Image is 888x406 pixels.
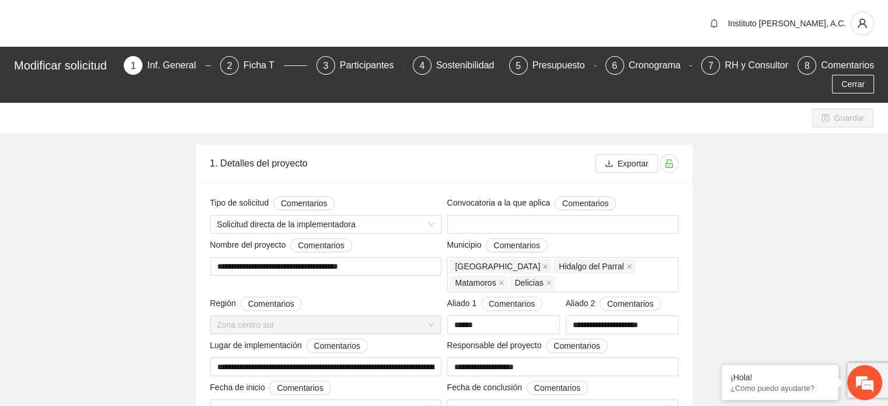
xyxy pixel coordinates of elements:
[227,61,232,71] span: 2
[542,263,548,269] span: close
[413,56,500,75] div: 4Sostenibilidad
[131,61,136,71] span: 1
[68,135,161,253] span: Estamos en línea.
[61,60,196,75] div: Chatee con nosotros ahora
[851,12,874,35] button: user
[553,339,600,352] span: Comentarios
[14,56,117,75] div: Modificar solicitud
[841,78,865,91] span: Cerrar
[447,238,548,252] span: Municipio
[626,263,632,269] span: close
[821,56,874,75] div: Comentarios
[241,297,302,311] button: Región
[516,61,521,71] span: 5
[455,276,496,289] span: Matamoros
[243,56,284,75] div: Ficha T
[314,339,360,352] span: Comentarios
[730,384,830,393] p: ¿Cómo puedo ayudarte?
[210,297,302,311] span: Región
[493,239,539,252] span: Comentarios
[832,75,874,93] button: Cerrar
[220,56,307,75] div: 2Ficha T
[605,159,613,169] span: download
[510,276,555,290] span: Delicias
[450,276,507,290] span: Matamoros
[612,61,617,71] span: 6
[701,56,788,75] div: 7RH y Consultores
[559,260,624,273] span: Hidalgo del Parral
[596,154,658,173] button: downloadExportar
[210,381,331,395] span: Fecha de inicio
[447,381,588,395] span: Fecha de conclusión
[509,56,596,75] div: 5Presupuesto
[725,56,807,75] div: RH y Consultores
[527,381,588,395] button: Fecha de conclusión
[210,238,352,252] span: Nombre del proyecto
[316,56,403,75] div: 3Participantes
[450,259,552,273] span: Chihuahua
[805,61,810,71] span: 8
[281,197,327,210] span: Comentarios
[532,56,594,75] div: Presupuesto
[812,109,873,127] button: saveGuardar
[290,238,351,252] button: Nombre del proyecto
[436,56,504,75] div: Sostenibilidad
[605,56,692,75] div: 6Cronograma
[419,61,424,71] span: 4
[248,297,294,310] span: Comentarios
[562,197,608,210] span: Comentarios
[481,297,542,311] button: Aliado 1
[210,196,335,210] span: Tipo de solicitud
[555,196,616,210] button: Convocatoria a la que aplica
[546,280,552,286] span: close
[447,339,608,353] span: Responsable del proyecto
[217,216,434,233] span: Solicitud directa de la implementadora
[660,154,678,173] button: unlock
[6,277,222,318] textarea: Escriba su mensaje y pulse “Intro”
[515,276,544,289] span: Delicias
[277,381,323,394] span: Comentarios
[340,56,403,75] div: Participantes
[534,381,580,394] span: Comentarios
[705,14,723,33] button: bell
[210,339,368,353] span: Lugar de implementación
[730,373,830,382] div: ¡Hola!
[307,339,368,353] button: Lugar de implementación
[705,19,723,28] span: bell
[553,259,635,273] span: Hidalgo del Parral
[618,157,649,170] span: Exportar
[660,159,678,168] span: unlock
[499,280,504,286] span: close
[210,147,596,180] div: 1. Detalles del proyecto
[269,381,330,395] button: Fecha de inicio
[607,297,653,310] span: Comentarios
[851,18,873,29] span: user
[447,196,617,210] span: Convocatoria a la que aplica
[798,56,874,75] div: 8Comentarios
[546,339,607,353] button: Responsable del proyecto
[600,297,661,311] button: Aliado 2
[147,56,206,75] div: Inf. General
[124,56,211,75] div: 1Inf. General
[486,238,547,252] button: Municipio
[455,260,541,273] span: [GEOGRAPHIC_DATA]
[191,6,220,34] div: Minimizar ventana de chat en vivo
[298,239,344,252] span: Comentarios
[323,61,328,71] span: 3
[566,297,661,311] span: Aliado 2
[447,297,543,311] span: Aliado 1
[728,19,846,28] span: Instituto [PERSON_NAME], A.C.
[489,297,535,310] span: Comentarios
[708,61,713,71] span: 7
[217,316,434,334] span: Zona centro sur
[273,196,335,210] button: Tipo de solicitud
[629,56,690,75] div: Cronograma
